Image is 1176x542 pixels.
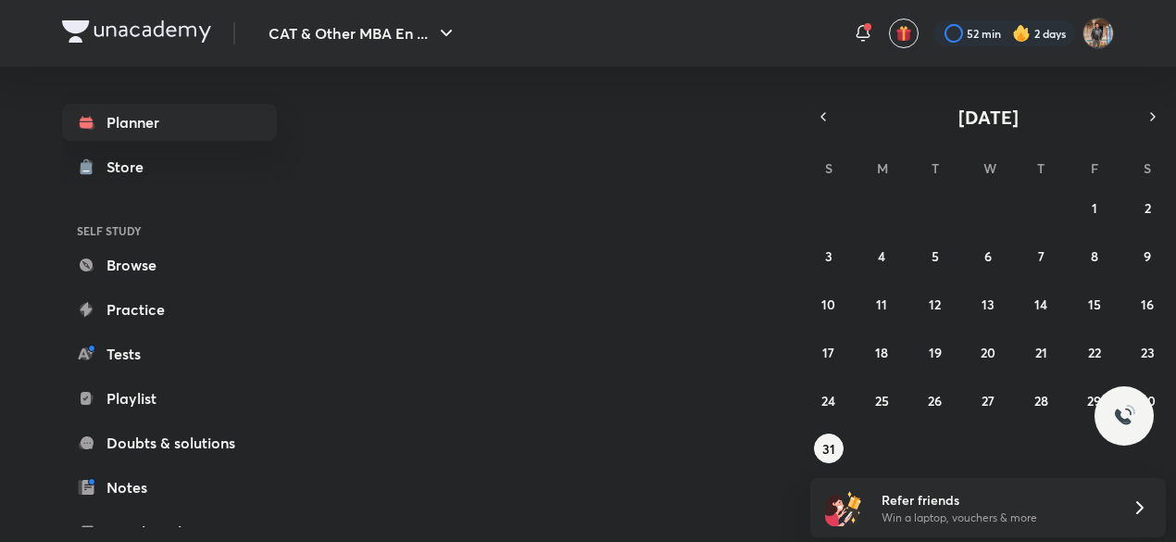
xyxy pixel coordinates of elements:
button: August 11, 2025 [867,289,896,319]
button: August 8, 2025 [1080,241,1109,271]
img: Mayank kardam [1082,18,1114,49]
abbr: Thursday [1037,159,1045,177]
a: Company Logo [62,20,211,47]
abbr: August 15, 2025 [1088,296,1101,313]
button: August 12, 2025 [920,289,950,319]
abbr: Wednesday [983,159,996,177]
button: August 29, 2025 [1080,385,1109,415]
abbr: August 5, 2025 [932,247,939,265]
abbr: Friday [1091,159,1098,177]
button: CAT & Other MBA En ... [257,15,469,52]
button: August 17, 2025 [814,337,844,367]
button: August 27, 2025 [973,385,1003,415]
abbr: August 3, 2025 [825,247,832,265]
abbr: August 24, 2025 [821,392,835,410]
button: August 28, 2025 [1026,385,1056,415]
button: avatar [889,19,919,48]
abbr: August 10, 2025 [821,296,835,313]
button: August 23, 2025 [1132,337,1162,367]
a: Playlist [62,380,277,417]
button: August 26, 2025 [920,385,950,415]
abbr: August 14, 2025 [1034,296,1047,313]
abbr: August 31, 2025 [822,440,835,458]
button: August 20, 2025 [973,337,1003,367]
abbr: August 25, 2025 [875,392,889,410]
button: August 16, 2025 [1132,289,1162,319]
abbr: August 6, 2025 [984,247,992,265]
abbr: August 29, 2025 [1087,392,1101,410]
abbr: August 22, 2025 [1088,344,1101,361]
button: August 30, 2025 [1132,385,1162,415]
button: August 24, 2025 [814,385,844,415]
abbr: August 17, 2025 [822,344,834,361]
button: August 6, 2025 [973,241,1003,271]
button: August 4, 2025 [867,241,896,271]
p: Win a laptop, vouchers & more [882,510,1109,526]
a: Store [62,148,277,185]
abbr: Saturday [1144,159,1151,177]
button: August 13, 2025 [973,289,1003,319]
abbr: August 9, 2025 [1144,247,1151,265]
a: Browse [62,246,277,284]
button: August 18, 2025 [867,337,896,367]
img: ttu [1113,405,1135,427]
a: Notes [62,469,277,506]
a: Tests [62,335,277,372]
button: August 21, 2025 [1026,337,1056,367]
abbr: August 4, 2025 [878,247,885,265]
button: August 22, 2025 [1080,337,1109,367]
img: Company Logo [62,20,211,43]
button: August 19, 2025 [920,337,950,367]
button: August 10, 2025 [814,289,844,319]
button: August 31, 2025 [814,434,844,463]
abbr: August 1, 2025 [1092,199,1097,217]
img: streak [1012,24,1031,43]
abbr: August 18, 2025 [875,344,888,361]
div: Store [106,156,155,178]
abbr: August 12, 2025 [929,296,941,313]
a: Planner [62,104,277,141]
abbr: August 21, 2025 [1035,344,1047,361]
abbr: August 8, 2025 [1091,247,1098,265]
abbr: August 19, 2025 [929,344,942,361]
abbr: August 28, 2025 [1034,392,1048,410]
button: August 14, 2025 [1026,289,1056,319]
abbr: Tuesday [932,159,939,177]
button: August 7, 2025 [1026,241,1056,271]
button: August 3, 2025 [814,241,844,271]
abbr: August 27, 2025 [982,392,995,410]
a: Practice [62,291,277,328]
h6: Refer friends [882,490,1109,510]
h6: SELF STUDY [62,215,277,246]
abbr: August 13, 2025 [982,296,995,313]
abbr: August 20, 2025 [981,344,995,361]
abbr: August 30, 2025 [1140,392,1156,410]
button: August 5, 2025 [920,241,950,271]
button: August 2, 2025 [1132,193,1162,222]
button: August 1, 2025 [1080,193,1109,222]
abbr: Monday [877,159,888,177]
img: avatar [895,25,912,42]
abbr: Sunday [825,159,832,177]
abbr: August 16, 2025 [1141,296,1154,313]
button: August 25, 2025 [867,385,896,415]
img: referral [825,489,862,526]
abbr: August 11, 2025 [876,296,887,313]
abbr: August 7, 2025 [1038,247,1045,265]
abbr: August 2, 2025 [1145,199,1151,217]
abbr: August 26, 2025 [928,392,942,410]
button: August 9, 2025 [1132,241,1162,271]
abbr: August 23, 2025 [1141,344,1155,361]
span: [DATE] [958,105,1019,130]
a: Doubts & solutions [62,424,277,461]
button: August 15, 2025 [1080,289,1109,319]
button: [DATE] [836,104,1140,130]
